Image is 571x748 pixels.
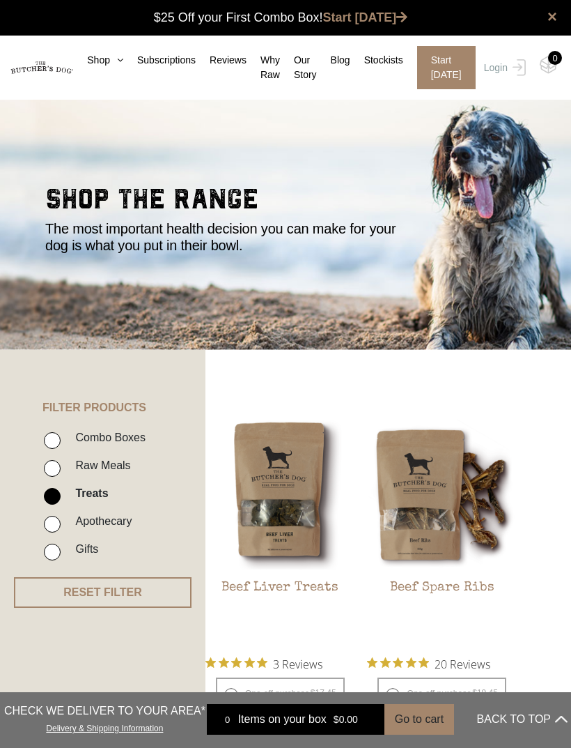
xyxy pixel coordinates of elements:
label: One-off purchase [216,678,345,710]
p: The most important health decision you can make for your dog is what you put in their bowl. [45,220,414,254]
a: Login [480,46,526,89]
div: 0 [548,51,562,65]
a: Blog [317,53,350,68]
label: Raw Meals [68,456,130,475]
label: Combo Boxes [68,428,146,447]
button: Rated 5 out of 5 stars from 3 reviews. Jump to reviews. [205,653,322,674]
span: $ [472,688,477,698]
a: 0 Items on your box $0.00 [207,704,384,735]
label: One-off purchase [377,678,506,710]
a: Subscriptions [123,53,196,68]
span: 20 Reviews [435,653,490,674]
img: Beef Liver Treats [205,420,355,570]
label: Apothecary [68,512,132,531]
a: Delivery & Shipping Information [46,720,163,733]
span: Items on your box [238,711,327,728]
h2: Beef Spare Ribs [367,581,517,646]
a: Start [DATE] [323,10,408,24]
bdi: 0.00 [334,714,358,725]
button: Rated 4.9 out of 5 stars from 20 reviews. Jump to reviews. [367,653,490,674]
bdi: 19.45 [472,688,498,698]
a: Our Story [280,53,317,82]
img: Beef Spare Ribs [367,420,517,570]
a: Stockists [350,53,403,68]
img: TBD_Cart-Empty.png [540,56,557,74]
a: Beef Spare RibsBeef Spare Ribs [367,420,517,646]
a: Reviews [196,53,247,68]
a: Start [DATE] [403,46,480,89]
h2: Beef Liver Treats [205,581,355,646]
span: $ [311,688,315,698]
button: RESET FILTER [14,577,191,608]
span: Start [DATE] [417,46,476,89]
button: Go to cart [384,704,454,735]
div: 0 [217,712,238,726]
a: Beef Liver TreatsBeef Liver Treats [205,420,355,646]
label: Treats [68,484,108,503]
h2: shop the range [45,185,526,220]
label: Gifts [68,540,98,558]
bdi: 17.45 [311,688,336,698]
a: Shop [73,53,123,68]
span: $ [334,714,339,725]
button: BACK TO TOP [477,703,568,736]
a: Why Raw [247,53,280,82]
p: CHECK WE DELIVER TO YOUR AREA* [4,703,205,719]
a: close [547,8,557,25]
span: 3 Reviews [273,653,322,674]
